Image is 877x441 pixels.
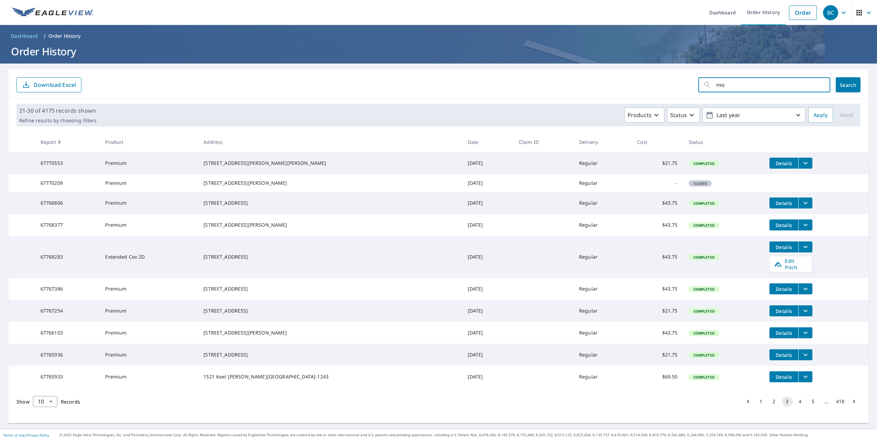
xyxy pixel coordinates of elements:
span: Details [774,330,794,336]
th: Date [462,132,513,152]
th: Address [198,132,462,152]
span: Details [774,308,794,314]
button: filesDropdownBtn-67770553 [798,158,812,169]
button: filesDropdownBtn-67765933 [798,371,812,382]
td: Extended Cov 2D [100,236,198,278]
a: Dashboard [8,31,41,42]
div: [STREET_ADDRESS][PERSON_NAME] [203,329,456,336]
td: [DATE] [462,344,513,366]
td: [DATE] [462,300,513,322]
td: 67766103 [35,322,100,344]
span: Apply [814,111,828,120]
td: 67767254 [35,300,100,322]
p: Status [670,111,687,119]
button: detailsBtn-67768283 [769,241,798,252]
td: [DATE] [462,152,513,174]
span: Completed [689,201,719,206]
td: 67768377 [35,214,100,236]
button: Apply [808,108,833,123]
li: / [44,32,46,40]
td: Regular [574,236,632,278]
span: Completed [689,353,719,358]
span: Completed [689,255,719,260]
th: Status [683,132,764,152]
span: Show [16,398,30,405]
span: Details [774,200,794,206]
td: Premium [100,344,198,366]
th: Product [100,132,198,152]
td: Regular [574,152,632,174]
span: Completed [689,331,719,336]
td: [DATE] [462,236,513,278]
div: [STREET_ADDRESS][PERSON_NAME][PERSON_NAME] [203,160,456,167]
td: $43.75 [632,236,683,278]
a: Privacy Policy [27,433,49,438]
td: [DATE] [462,278,513,300]
td: [DATE] [462,366,513,388]
button: Go to page 1 [756,396,767,407]
p: 21-30 of 4175 records shown [19,106,97,115]
td: $21.75 [632,152,683,174]
td: Regular [574,174,632,192]
span: Details [774,374,794,380]
button: Go to page 4 [795,396,806,407]
td: Regular [574,322,632,344]
button: detailsBtn-67766103 [769,327,798,338]
td: Premium [100,174,198,192]
button: filesDropdownBtn-67767254 [798,305,812,316]
td: 67770209 [35,174,100,192]
img: EV Logo [12,8,93,18]
button: detailsBtn-67768806 [769,197,798,208]
button: Status [667,108,700,123]
span: Completed [689,309,719,314]
div: [STREET_ADDRESS][PERSON_NAME] [203,222,456,228]
td: 67765936 [35,344,100,366]
button: page 3 [782,396,793,407]
span: Completed [689,287,719,292]
td: [DATE] [462,322,513,344]
p: Order History [48,33,81,39]
p: Refine results by choosing filters [19,117,97,124]
div: BC [823,5,838,20]
nav: breadcrumb [8,31,869,42]
td: Premium [100,322,198,344]
button: filesDropdownBtn-67766103 [798,327,812,338]
div: 10 [33,392,57,411]
div: … [821,398,832,405]
td: $43.75 [632,322,683,344]
span: Details [774,352,794,358]
span: Details [774,244,794,250]
span: Search [841,82,855,88]
span: Completed [689,223,719,228]
td: Premium [100,192,198,214]
span: Details [774,160,794,167]
div: [STREET_ADDRESS] [203,285,456,292]
div: [STREET_ADDRESS] [203,351,456,358]
div: 1521 Keel [PERSON_NAME][GEOGRAPHIC_DATA]-1243 [203,373,456,380]
button: Go to page 5 [808,396,819,407]
button: Go to next page [848,396,859,407]
div: [STREET_ADDRESS] [203,253,456,260]
a: Order [789,5,817,20]
th: Delivery [574,132,632,152]
button: detailsBtn-67767254 [769,305,798,316]
button: detailsBtn-67768377 [769,219,798,230]
td: 67770553 [35,152,100,174]
a: Edit Pitch [769,256,812,272]
button: filesDropdownBtn-67768806 [798,197,812,208]
td: Regular [574,192,632,214]
button: filesDropdownBtn-67768377 [798,219,812,230]
td: Premium [100,152,198,174]
td: Regular [574,366,632,388]
th: Report # [35,132,100,152]
input: Address, Report #, Claim ID, etc. [716,75,830,94]
div: [STREET_ADDRESS] [203,200,456,206]
td: $43.75 [632,214,683,236]
td: $69.50 [632,366,683,388]
button: Last year [702,108,806,123]
td: 67765933 [35,366,100,388]
td: [DATE] [462,214,513,236]
span: Closed [689,181,711,186]
a: Terms of Use [3,433,25,438]
button: Download Excel [16,77,81,92]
